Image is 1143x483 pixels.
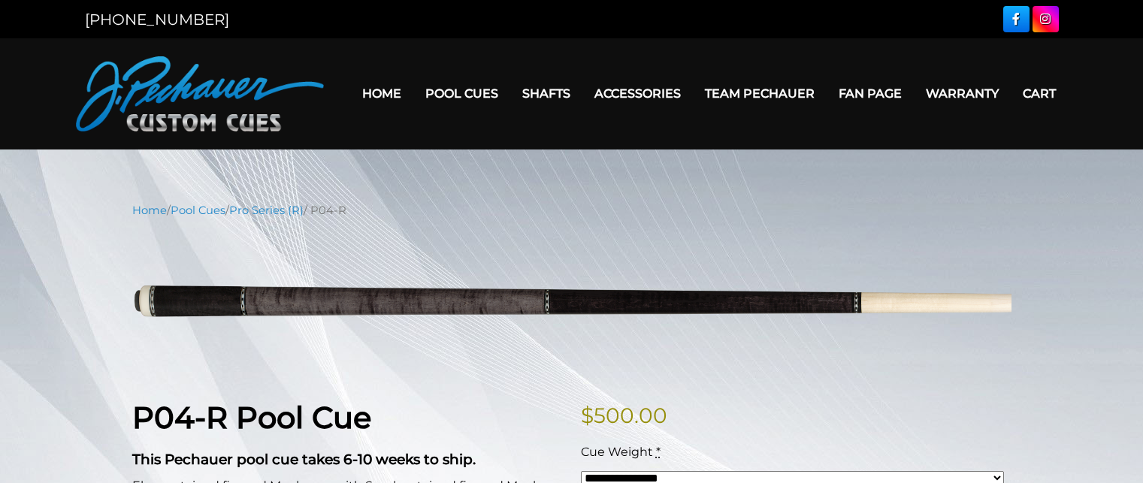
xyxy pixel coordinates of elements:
nav: Breadcrumb [132,202,1011,219]
a: Cart [1011,74,1068,113]
bdi: 500.00 [581,403,667,428]
img: Pechauer Custom Cues [76,56,324,131]
a: Pool Cues [413,74,510,113]
a: Pool Cues [171,204,225,217]
a: [PHONE_NUMBER] [85,11,229,29]
a: Shafts [510,74,582,113]
span: Cue Weight [581,445,653,459]
img: P04-N.png [132,230,1011,376]
a: Pro Series (R) [229,204,304,217]
a: Home [350,74,413,113]
abbr: required [656,445,661,459]
strong: This Pechauer pool cue takes 6-10 weeks to ship. [132,451,476,468]
a: Accessories [582,74,693,113]
a: Warranty [914,74,1011,113]
a: Fan Page [827,74,914,113]
a: Home [132,204,167,217]
a: Team Pechauer [693,74,827,113]
span: $ [581,403,594,428]
strong: P04-R Pool Cue [132,399,371,436]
